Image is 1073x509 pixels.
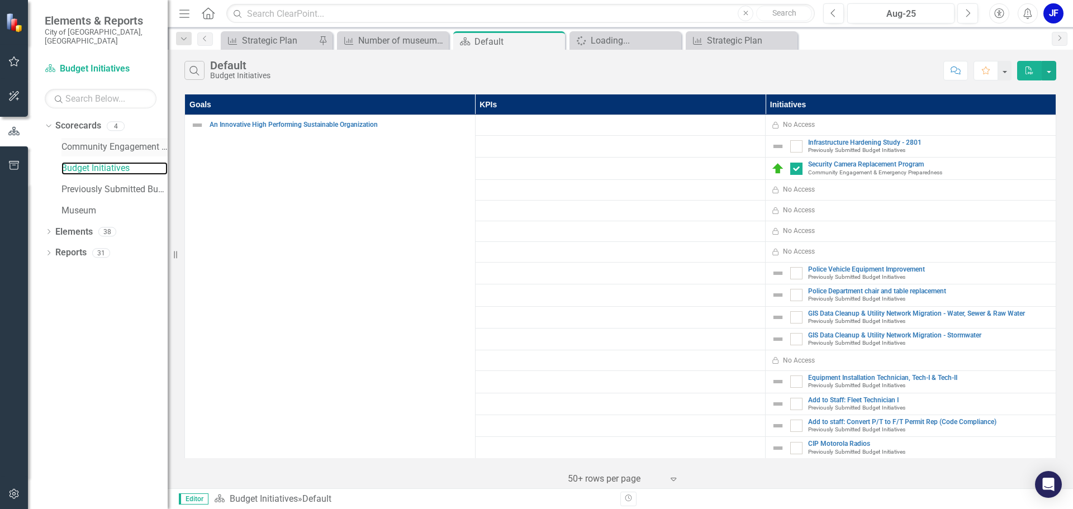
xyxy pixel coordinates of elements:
input: Search ClearPoint... [226,4,815,23]
img: Not Defined [771,288,785,302]
div: Open Intercom Messenger [1035,471,1062,498]
img: ClearPoint Strategy [6,13,25,32]
img: C [771,162,785,175]
div: No Access [783,356,815,365]
a: Museum [61,204,168,217]
span: Previously Submitted Budget Initiatives [808,340,905,346]
a: GIS Data Cleanup & Utility Network Migration - Water, Sewer & Raw Water [808,310,1050,317]
td: Double-Click to Edit Right Click for Context Menu [766,415,1056,437]
a: Add to Staff: Fleet Technician I [808,397,1050,404]
img: Not Defined [771,419,785,432]
a: Community Engagement & Emergency Preparedness [61,141,168,154]
div: No Access [783,185,815,194]
div: Aug-25 [851,7,951,21]
img: Not Defined [771,311,785,324]
div: 4 [107,121,125,131]
td: Double-Click to Edit Right Click for Context Menu [766,328,1056,350]
div: Default [302,493,331,504]
span: Previously Submitted Budget Initiatives [808,405,905,411]
a: Budget Initiatives [61,162,168,175]
a: Strategic Plan [689,34,795,47]
div: No Access [783,226,815,236]
div: » [214,493,612,506]
a: CIP Motorola Radios [808,440,1050,448]
a: Budget Initiatives [45,63,156,75]
button: JF [1043,3,1063,23]
td: Double-Click to Edit Right Click for Context Menu [766,158,1056,179]
img: Not Defined [191,118,204,132]
img: Not Defined [771,267,785,280]
a: Infrastructure Hardening Study - 2801 [808,139,1050,146]
a: Reports [55,246,87,259]
td: Double-Click to Edit Right Click for Context Menu [766,371,1056,393]
a: Scorecards [55,120,101,132]
div: No Access [783,247,815,256]
div: Strategic Plan [242,34,316,47]
div: Default [210,59,270,72]
span: Previously Submitted Budget Initiatives [808,318,905,324]
a: Police Department chair and table replacement [808,288,1050,295]
span: Community Engagement & Emergency Preparedness [808,169,942,175]
td: Double-Click to Edit Right Click for Context Menu [766,437,1056,459]
div: Loading... [591,34,678,47]
button: Search [756,6,812,21]
img: Not Defined [771,441,785,455]
td: Double-Click to Edit Right Click for Context Menu [766,306,1056,328]
div: 31 [92,248,110,258]
div: Number of museum memberships [358,34,446,47]
div: Budget Initiatives [210,72,270,80]
a: Security Camera Replacement Program [808,161,1050,168]
td: Double-Click to Edit Right Click for Context Menu [766,136,1056,158]
span: Search [772,8,796,17]
span: Previously Submitted Budget Initiatives [808,382,905,388]
a: Budget Initiatives [230,493,298,504]
a: Number of museum memberships [340,34,446,47]
span: Previously Submitted Budget Initiatives [808,274,905,280]
img: Not Defined [771,397,785,411]
span: Previously Submitted Budget Initiatives [808,449,905,455]
div: 38 [98,227,116,236]
td: Double-Click to Edit Right Click for Context Menu [766,284,1056,306]
span: Previously Submitted Budget Initiatives [808,426,905,432]
span: Editor [179,493,208,505]
a: Strategic Plan [224,34,316,47]
a: Equipment Installation Technician, Tech-I & Tech-II [808,374,1050,382]
small: City of [GEOGRAPHIC_DATA], [GEOGRAPHIC_DATA] [45,27,156,46]
a: GIS Data Cleanup & Utility Network Migration - Stormwater [808,332,1050,339]
a: Loading... [572,34,678,47]
td: Double-Click to Edit Right Click for Context Menu [766,262,1056,284]
span: Previously Submitted Budget Initiatives [808,296,905,302]
a: Previously Submitted Budget Initiatives [61,183,168,196]
div: No Access [783,120,815,130]
div: Default [474,35,562,49]
img: Not Defined [771,332,785,346]
span: Previously Submitted Budget Initiatives [808,147,905,153]
a: Police Vehicle Equipment Improvement [808,266,1050,273]
a: Elements [55,226,93,239]
div: No Access [783,206,815,215]
span: Elements & Reports [45,14,156,27]
a: An Innovative High Performing Sustainable Organization [210,121,469,129]
img: Not Defined [771,375,785,388]
div: Strategic Plan [707,34,795,47]
a: Add to staff: Convert P/T to F/T Permit Rep (Code Compliance) [808,418,1050,426]
td: Double-Click to Edit Right Click for Context Menu [766,393,1056,415]
button: Aug-25 [847,3,955,23]
input: Search Below... [45,89,156,108]
img: Not Defined [771,140,785,153]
